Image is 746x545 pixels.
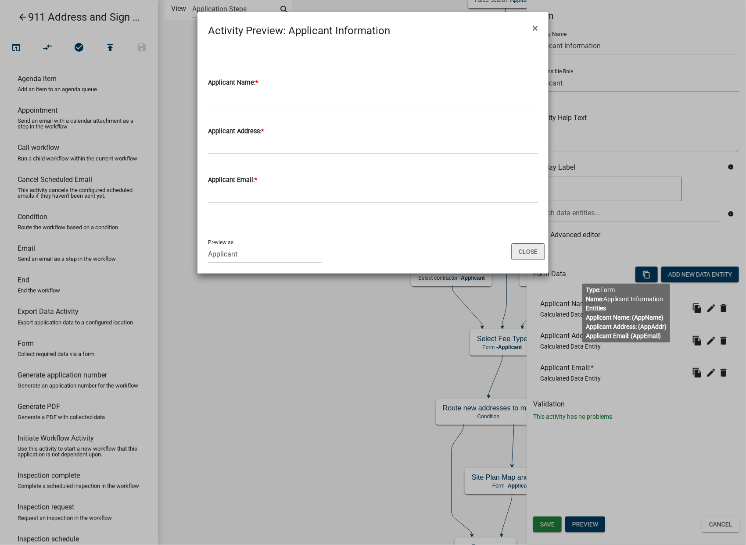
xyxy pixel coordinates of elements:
[586,286,600,293] b: Type:
[208,128,264,135] label: Applicant Address:
[586,296,603,303] b: Name:
[525,16,545,40] button: Close
[208,80,258,86] label: Applicant Name:
[208,177,257,183] label: Applicant Email:
[586,305,606,312] b: Entities
[208,23,390,39] h4: Activity Preview
[582,284,670,342] div: Form Applicant Information
[532,22,538,34] span: ×
[586,314,664,321] b: Applicant Name: (AppName)
[511,243,545,260] button: Close
[586,332,661,339] b: Applicant Email: (AppEmail)
[586,323,667,330] b: Applicant Address: (AppAddr)
[283,25,390,37] span: : Applicant Information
